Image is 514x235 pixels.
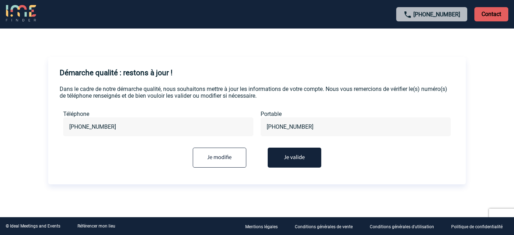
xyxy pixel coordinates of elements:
[295,224,353,229] p: Conditions générales de vente
[289,223,364,230] a: Conditions générales de vente
[245,224,278,229] p: Mentions légales
[261,111,451,117] label: Portable
[364,223,445,230] a: Conditions générales d'utilisation
[77,224,115,229] a: Référencer mon lieu
[474,7,508,21] p: Contact
[240,223,289,230] a: Mentions légales
[413,11,460,18] a: [PHONE_NUMBER]
[67,122,249,132] input: Téléphone
[445,223,514,230] a: Politique de confidentialité
[265,122,447,132] input: Portable
[63,111,253,117] label: Téléphone
[6,224,60,229] div: © Ideal Meetings and Events
[60,68,172,77] h4: Démarche qualité : restons à jour !
[403,10,412,19] img: call-24-px.png
[268,148,321,168] button: Je valide
[370,224,434,229] p: Conditions générales d'utilisation
[60,86,454,99] p: Dans le cadre de notre démarche qualité, nous souhaitons mettre à jour les informations de votre ...
[451,224,503,229] p: Politique de confidentialité
[193,148,246,168] input: Je modifie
